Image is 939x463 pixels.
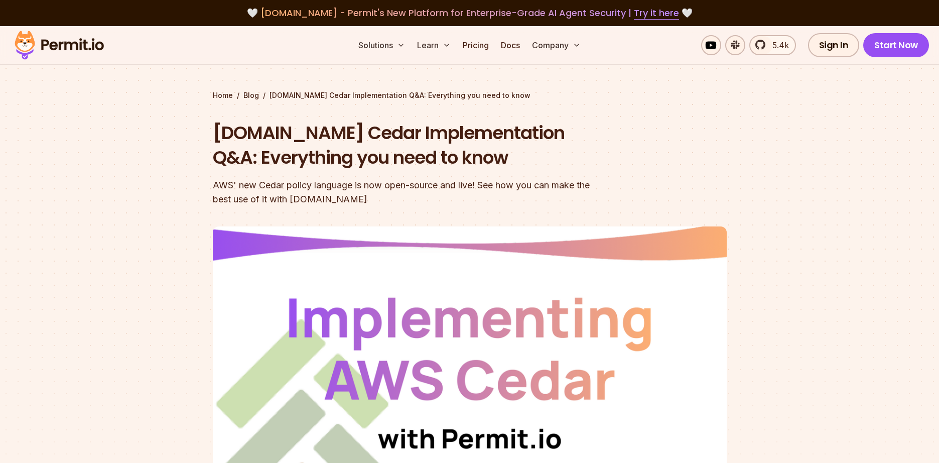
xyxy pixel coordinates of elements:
[528,35,585,55] button: Company
[213,178,598,206] div: AWS' new Cedar policy language is now open-source and live! See how you can make the best use of ...
[634,7,679,20] a: Try it here
[354,35,409,55] button: Solutions
[213,121,598,170] h1: [DOMAIN_NAME] Cedar Implementation Q&A: Everything you need to know
[808,33,860,57] a: Sign In
[749,35,796,55] a: 5.4k
[260,7,679,19] span: [DOMAIN_NAME] - Permit's New Platform for Enterprise-Grade AI Agent Security |
[497,35,524,55] a: Docs
[24,6,915,20] div: 🤍 🤍
[213,90,233,100] a: Home
[213,90,727,100] div: / /
[10,28,108,62] img: Permit logo
[413,35,455,55] button: Learn
[243,90,259,100] a: Blog
[459,35,493,55] a: Pricing
[766,39,789,51] span: 5.4k
[863,33,929,57] a: Start Now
